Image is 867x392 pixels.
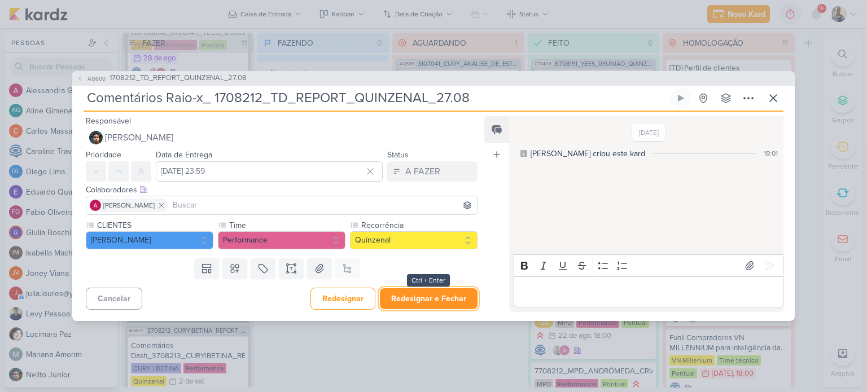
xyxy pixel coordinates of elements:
[86,150,121,160] label: Prioridade
[96,219,213,231] label: CLIENTES
[86,231,213,249] button: [PERSON_NAME]
[156,161,383,182] input: Select a date
[380,288,478,309] button: Redesignar e Fechar
[514,276,783,307] div: Editor editing area: main
[86,184,478,196] div: Colaboradores
[156,150,212,160] label: Data de Entrega
[531,148,645,160] div: [PERSON_NAME] criou este kard
[89,131,103,144] img: Nelito Junior
[228,219,345,231] label: Time
[310,288,375,310] button: Redesignar
[77,73,247,84] button: AG600 1708212_TD_REPORT_QUINZENAL_27.08
[387,161,478,182] button: A FAZER
[676,94,685,103] div: Ligar relógio
[764,148,778,158] div: 19:01
[170,199,475,212] input: Buscar
[218,231,345,249] button: Performance
[86,116,131,126] label: Responsável
[407,274,450,287] div: Ctrl + Enter
[360,219,478,231] label: Recorrência
[405,165,440,178] div: A FAZER
[86,74,107,83] span: AG600
[387,150,409,160] label: Status
[105,131,173,144] span: [PERSON_NAME]
[110,73,247,84] span: 1708212_TD_REPORT_QUINZENAL_27.08
[350,231,478,249] button: Quinzenal
[103,200,155,210] span: [PERSON_NAME]
[86,288,142,310] button: Cancelar
[86,127,478,148] button: [PERSON_NAME]
[84,88,668,108] input: Kard Sem Título
[514,254,783,276] div: Editor toolbar
[90,200,101,211] img: Alessandra Gomes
